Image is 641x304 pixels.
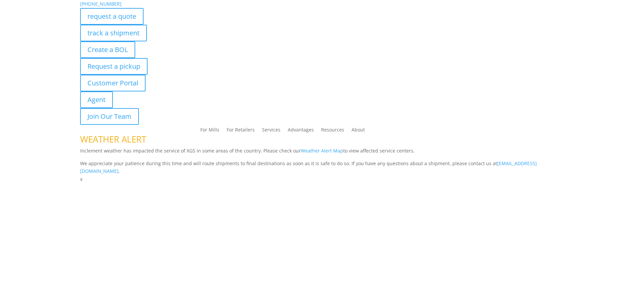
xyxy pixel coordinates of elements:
[352,127,365,135] a: About
[80,133,146,145] span: WEATHER ALERT
[80,1,122,7] a: [PHONE_NUMBER]
[80,8,144,25] a: request a quote
[227,127,255,135] a: For Retailers
[80,160,561,176] p: We appreciate your patience during this time and will route shipments to final destinations as so...
[200,127,219,135] a: For Mills
[80,183,561,197] h1: Contact Us
[301,147,343,154] a: Weather Alert Map
[80,197,561,205] p: Complete the form below and a member of our team will be in touch within 24 hours.
[80,175,561,183] p: x
[80,75,146,91] a: Customer Portal
[80,58,148,75] a: Request a pickup
[80,147,561,160] p: Inclement weather has impacted the service of XGS in some areas of the country. Please check our ...
[288,127,314,135] a: Advantages
[80,25,147,41] a: track a shipment
[80,41,135,58] a: Create a BOL
[262,127,280,135] a: Services
[321,127,344,135] a: Resources
[80,91,113,108] a: Agent
[80,108,139,125] a: Join Our Team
